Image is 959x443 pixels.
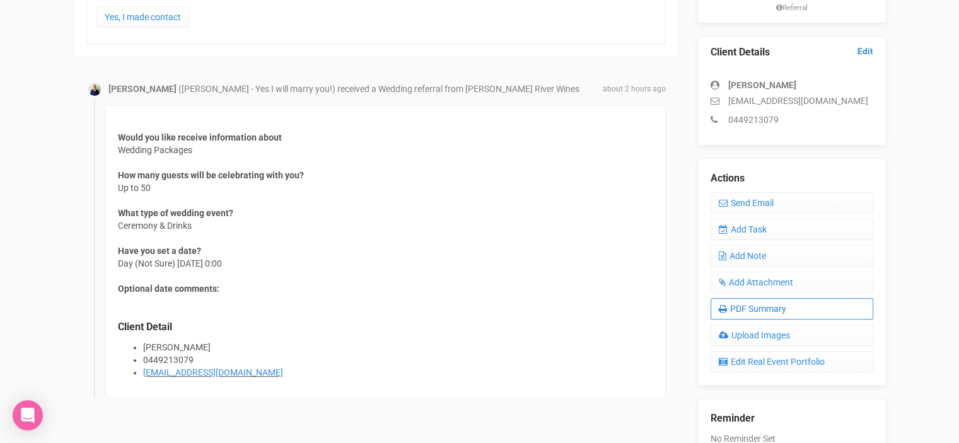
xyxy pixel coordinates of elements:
a: Upload Images [711,325,873,346]
img: open-uri20200401-4-bba0o7 [88,83,101,96]
span: Ceremony & Drinks [118,207,233,232]
strong: [PERSON_NAME] [108,84,177,94]
strong: Have you set a date? [118,246,201,256]
strong: Would you like receive information about [118,132,282,142]
strong: How many guests will be celebrating with you? [118,170,304,180]
span: about 2 hours ago [603,84,666,95]
legend: Actions [711,171,873,186]
a: PDF Summary [711,298,873,319]
a: Add Attachment [711,272,873,293]
a: Edit [857,45,873,57]
div: Day (Not Sure) [DATE] 0:00 [105,105,666,398]
p: [EMAIL_ADDRESS][DOMAIN_NAME] [711,95,873,107]
a: Add Task [711,219,873,240]
strong: What type of wedding event? [118,208,233,218]
small: Referral [711,3,873,13]
legend: Client Details [711,45,873,60]
a: Send Email [711,192,873,214]
a: [EMAIL_ADDRESS][DOMAIN_NAME] [143,367,283,377]
legend: Reminder [711,411,873,426]
strong: Optional date comments: [118,284,219,294]
li: 0449213079 [143,354,653,366]
p: 0449213079 [711,113,873,126]
li: [PERSON_NAME] [143,341,653,354]
a: Add Note [711,245,873,267]
span: Wedding Packages [118,131,282,156]
div: Open Intercom Messenger [13,400,43,430]
strong: [PERSON_NAME] [728,80,796,90]
span: ([PERSON_NAME] - Yes I will marry you!) received a Wedding referral from [PERSON_NAME] River Wines [178,84,579,94]
a: Yes, I made contact [96,6,189,28]
span: Up to 50 [118,169,304,194]
a: Edit Real Event Portfolio [711,351,873,372]
legend: Client Detail [118,320,653,335]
